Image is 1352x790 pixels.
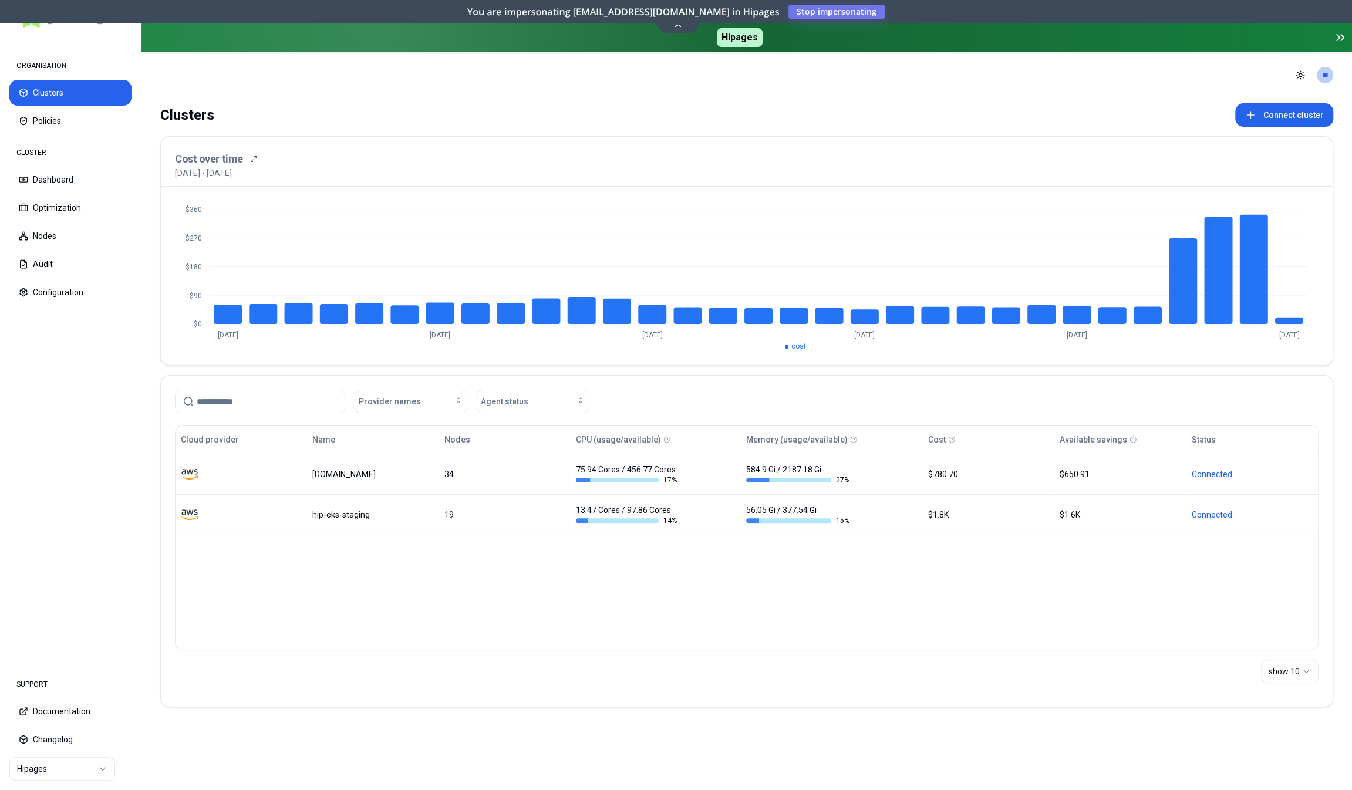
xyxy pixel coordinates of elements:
[181,506,198,524] img: aws
[160,103,214,127] div: Clusters
[9,698,132,724] button: Documentation
[746,464,849,485] div: 584.9 Gi / 2187.18 Gi
[186,205,202,214] tspan: $360
[9,108,132,134] button: Policies
[717,28,763,47] span: Hipages
[9,727,132,752] button: Changelog
[746,516,849,525] div: 15 %
[444,468,565,480] div: 34
[9,167,132,193] button: Dashboard
[190,291,202,299] tspan: $90
[854,330,875,339] tspan: [DATE]
[9,223,132,249] button: Nodes
[746,428,848,451] button: Memory (usage/available)
[746,475,849,485] div: 27 %
[444,509,565,521] div: 19
[576,428,661,451] button: CPU (usage/available)
[359,396,421,407] span: Provider names
[928,509,1049,521] div: $1.8K
[186,234,202,242] tspan: $270
[928,468,1049,480] div: $780.70
[1060,509,1181,521] div: $1.6K
[1192,434,1216,445] div: Status
[1235,103,1333,127] button: Connect cluster
[186,263,202,271] tspan: $180
[9,195,132,221] button: Optimization
[576,464,679,485] div: 75.94 Cores / 456.77 Cores
[1192,509,1313,521] div: Connected
[444,428,470,451] button: Nodes
[9,54,132,77] div: ORGANISATION
[1279,330,1299,339] tspan: [DATE]
[1060,428,1127,451] button: Available savings
[218,330,238,339] tspan: [DATE]
[9,141,132,164] div: CLUSTER
[576,475,679,485] div: 17 %
[175,167,232,179] p: [DATE] - [DATE]
[1067,330,1087,339] tspan: [DATE]
[175,151,243,167] h3: Cost over time
[576,516,679,525] div: 14 %
[746,504,849,525] div: 56.05 Gi / 377.54 Gi
[477,390,589,413] button: Agent status
[312,468,433,480] div: luke.kubernetes.hipagesgroup.com.au
[481,396,528,407] span: Agent status
[9,251,132,277] button: Audit
[791,342,805,350] span: cost
[9,80,132,106] button: Clusters
[1060,468,1181,480] div: $650.91
[355,390,467,413] button: Provider names
[1192,468,1313,480] div: Connected
[9,279,132,305] button: Configuration
[9,673,132,696] div: SUPPORT
[312,428,335,451] button: Name
[181,428,239,451] button: Cloud provider
[642,330,663,339] tspan: [DATE]
[181,465,198,483] img: aws
[194,320,202,328] tspan: $0
[928,428,946,451] button: Cost
[312,509,433,521] div: hip-eks-staging
[576,504,679,525] div: 13.47 Cores / 97.86 Cores
[430,330,450,339] tspan: [DATE]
